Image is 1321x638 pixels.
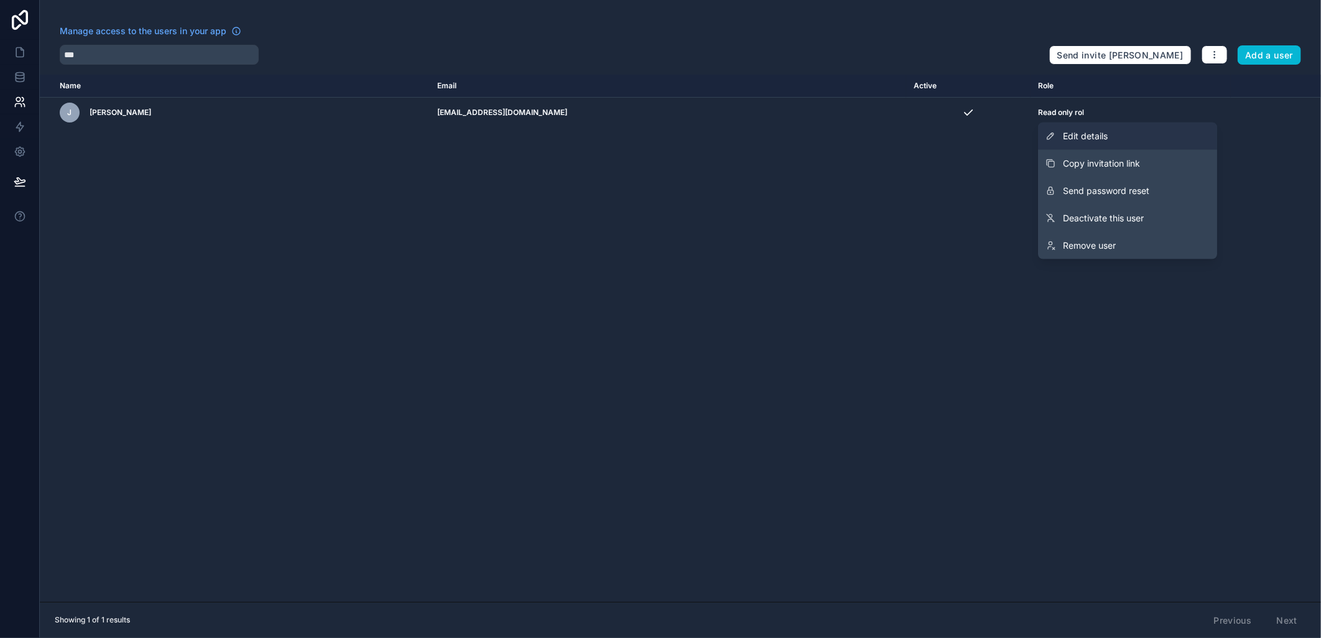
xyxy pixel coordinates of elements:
[430,75,907,98] th: Email
[40,75,1321,602] div: scrollable content
[90,108,151,118] span: [PERSON_NAME]
[1038,232,1217,259] a: Remove user
[60,25,226,37] span: Manage access to the users in your app
[906,75,1031,98] th: Active
[1031,75,1231,98] th: Role
[1038,177,1217,205] button: Send password reset
[1038,150,1217,177] button: Copy invitation link
[1038,123,1217,150] a: Edit details
[1063,130,1108,142] span: Edit details
[40,75,430,98] th: Name
[60,25,241,37] a: Manage access to the users in your app
[1063,239,1116,252] span: Remove user
[1063,212,1144,224] span: Deactivate this user
[68,108,72,118] span: J
[1238,45,1302,65] button: Add a user
[1063,157,1140,170] span: Copy invitation link
[1063,185,1149,197] span: Send password reset
[1049,45,1192,65] button: Send invite [PERSON_NAME]
[430,98,907,128] td: [EMAIL_ADDRESS][DOMAIN_NAME]
[55,615,130,625] span: Showing 1 of 1 results
[1038,108,1084,118] span: Read only rol
[1038,205,1217,232] a: Deactivate this user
